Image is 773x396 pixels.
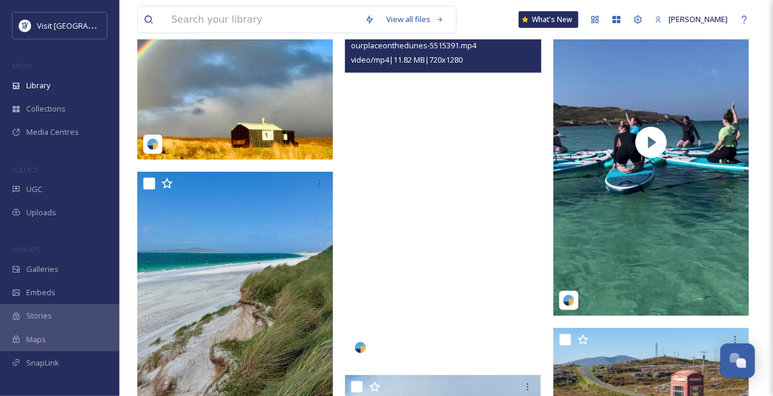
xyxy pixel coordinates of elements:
span: ourplaceonthedunes-5515391.mp4 [351,40,476,51]
video: ourplaceonthedunes-5515391.mp4 [345,16,541,363]
span: Uploads [26,207,56,218]
img: snapsea-logo.png [563,295,575,307]
a: View all files [380,8,450,31]
span: Embeds [26,287,56,298]
img: snapsea-logo.png [355,342,367,354]
a: What's New [519,11,578,28]
span: Media Centres [26,126,79,138]
span: Maps [26,334,46,345]
a: [PERSON_NAME] [649,8,734,31]
span: UGC [26,184,42,195]
span: COLLECT [12,165,38,174]
span: Visit [GEOGRAPHIC_DATA] [37,20,130,31]
span: Galleries [26,264,58,275]
span: SnapLink [26,357,59,369]
img: snapsea-logo.png [147,138,159,150]
span: MEDIA [12,61,33,70]
input: Search your library [165,7,359,33]
span: Stories [26,310,52,321]
img: Untitled%20design%20%2897%29.png [19,20,31,32]
span: [PERSON_NAME] [669,14,728,24]
span: video/mp4 | 11.82 MB | 720 x 1280 [351,54,463,65]
span: Library [26,80,50,91]
span: Collections [26,103,66,115]
button: Open Chat [720,344,755,378]
span: WIDGETS [12,245,39,254]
